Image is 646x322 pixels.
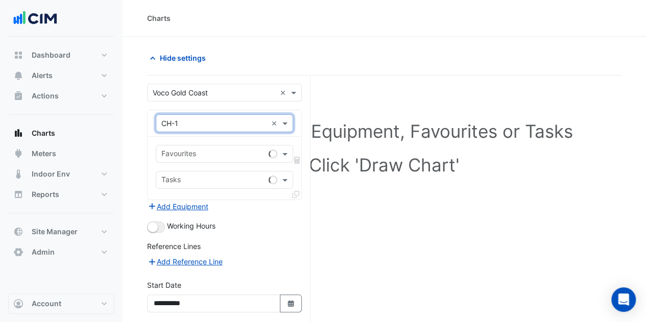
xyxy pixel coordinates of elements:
[13,227,23,237] app-icon: Site Manager
[170,120,599,142] h1: Select a Site, Equipment, Favourites or Tasks
[160,148,196,161] div: Favourites
[32,50,70,60] span: Dashboard
[147,280,181,290] label: Start Date
[147,13,171,23] div: Charts
[8,164,114,184] button: Indoor Env
[32,169,70,179] span: Indoor Env
[8,123,114,143] button: Charts
[8,221,114,242] button: Site Manager
[147,201,209,212] button: Add Equipment
[147,256,223,267] button: Add Reference Line
[12,8,58,29] img: Company Logo
[32,91,59,101] span: Actions
[8,143,114,164] button: Meters
[13,148,23,159] app-icon: Meters
[292,190,299,199] span: Clone Favourites and Tasks from this Equipment to other Equipment
[32,189,59,200] span: Reports
[611,287,636,312] div: Open Intercom Messenger
[286,299,296,308] fa-icon: Select Date
[160,53,206,63] span: Hide settings
[147,49,212,67] button: Hide settings
[8,184,114,205] button: Reports
[32,70,53,81] span: Alerts
[8,65,114,86] button: Alerts
[13,70,23,81] app-icon: Alerts
[8,242,114,262] button: Admin
[8,45,114,65] button: Dashboard
[13,169,23,179] app-icon: Indoor Env
[160,174,181,187] div: Tasks
[8,293,114,314] button: Account
[13,128,23,138] app-icon: Charts
[32,299,61,309] span: Account
[8,86,114,106] button: Actions
[147,241,201,252] label: Reference Lines
[170,154,599,176] h1: Click 'Draw Chart'
[32,128,55,138] span: Charts
[167,221,216,230] span: Working Hours
[13,247,23,257] app-icon: Admin
[13,189,23,200] app-icon: Reports
[271,118,280,129] span: Clear
[13,91,23,101] app-icon: Actions
[13,50,23,60] app-icon: Dashboard
[293,156,302,164] span: Choose Function
[32,247,55,257] span: Admin
[280,87,289,98] span: Clear
[32,227,78,237] span: Site Manager
[32,148,56,159] span: Meters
